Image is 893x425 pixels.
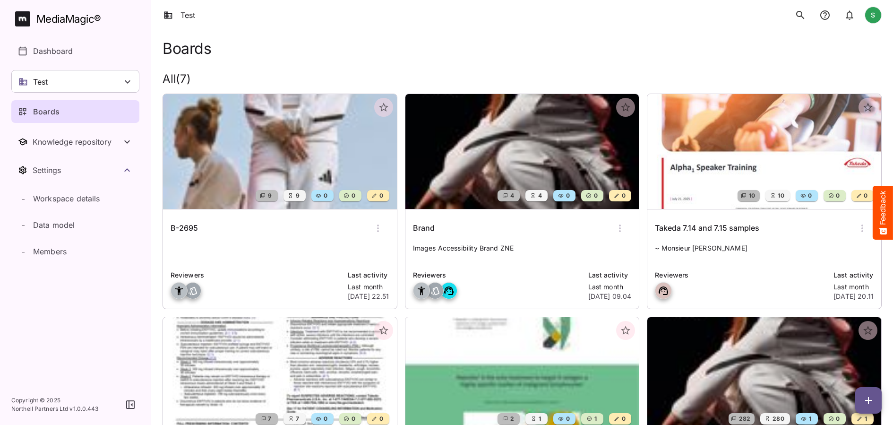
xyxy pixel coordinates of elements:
p: Dashboard [33,45,73,57]
p: [DATE] 22.51 [348,292,389,301]
div: MediaMagic ® [36,11,101,27]
p: Images Accessibility Brand ZNE [413,243,632,262]
p: [DATE] 09.04 [588,292,632,301]
span: 10 [748,191,756,200]
div: Settings [33,165,121,175]
h6: B-2695 [171,222,198,234]
span: 282 [738,414,751,424]
span: 0 [565,414,570,424]
p: Last activity [348,270,389,280]
button: Toggle Settings [11,159,139,182]
a: Members [11,240,139,263]
h1: Boards [163,40,211,57]
div: S [865,7,882,24]
p: Members [33,246,67,257]
span: 0 [863,191,867,200]
span: 0 [323,414,327,424]
span: 0 [621,414,626,424]
p: Last activity [588,270,632,280]
span: 0 [351,191,355,200]
span: 0 [378,191,383,200]
span: 0 [621,191,626,200]
p: Last month [348,282,389,292]
p: Reviewers [655,270,828,280]
img: Brand [405,94,639,209]
span: 1 [593,414,597,424]
p: ~ Monsieur [PERSON_NAME] [655,243,874,262]
span: 0 [835,414,840,424]
span: 9 [295,191,300,200]
h2: All ( 7 ) [163,72,882,86]
span: 0 [807,191,812,200]
button: search [791,6,810,25]
img: Takeda 7.14 and 7.15 samples [647,94,881,209]
span: 280 [772,414,784,424]
span: 0 [351,414,355,424]
span: 7 [267,414,271,424]
span: 0 [323,191,327,200]
p: Last month [588,282,632,292]
img: B-2695 [163,94,397,209]
a: Workspace details [11,187,139,210]
span: 1 [808,414,811,424]
a: Data model [11,214,139,236]
p: Last month [833,282,874,292]
p: Test [33,76,48,87]
span: 1 [538,414,541,424]
button: Toggle Knowledge repository [11,130,139,153]
span: 10 [777,191,784,200]
span: 2 [509,414,514,424]
span: 1 [864,414,867,424]
a: Dashboard [11,40,139,62]
span: 0 [835,191,840,200]
h6: Takeda 7.14 and 7.15 samples [655,222,759,234]
nav: Settings [11,159,139,265]
p: Northell Partners Ltd v 1.0.0.443 [11,405,99,413]
p: Data model [33,219,75,231]
a: Boards [11,100,139,123]
h6: Brand [413,222,435,234]
button: notifications [816,6,834,25]
p: Reviewers [171,270,342,280]
div: Knowledge repository [33,137,121,147]
span: 0 [378,414,383,424]
p: Last activity [833,270,874,280]
span: 7 [295,414,299,424]
p: [DATE] 20.11 [833,292,874,301]
span: 4 [537,191,542,200]
p: Copyright © 2025 [11,396,99,405]
span: 9 [267,191,272,200]
p: Workspace details [33,193,100,204]
span: 0 [565,191,570,200]
button: notifications [840,6,859,25]
button: Feedback [873,186,893,240]
nav: Knowledge repository [11,130,139,153]
p: Reviewers [413,270,583,280]
p: Boards [33,106,60,117]
span: 4 [509,191,514,200]
a: MediaMagic® [15,11,139,26]
span: 0 [593,191,598,200]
